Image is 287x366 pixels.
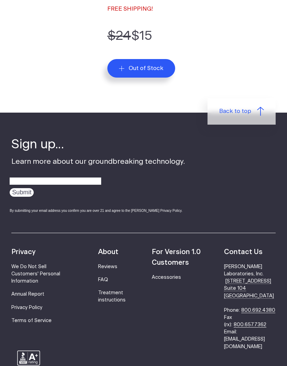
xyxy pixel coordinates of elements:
[98,264,117,269] a: Reviews
[107,59,175,78] button: Out of Stock
[224,249,263,255] strong: Contact Us
[11,136,185,153] h4: Sign up...
[224,337,265,349] a: [EMAIL_ADDRESS][DOMAIN_NAME]
[152,249,201,266] strong: For Version 1.0 Customers
[129,65,163,72] span: Out of Stock
[208,98,276,125] a: Back to top
[224,263,275,351] li: [PERSON_NAME] Laboratories, Inc. Phone: Fax (rx): Email:
[11,136,185,219] div: Learn more about our groundbreaking technology.
[11,249,35,255] strong: Privacy
[10,188,34,197] input: Submit
[11,318,52,323] a: Terms of Service
[10,208,185,213] div: By submitting your email address you confirm you are over 21 and agree to the [PERSON_NAME] Priva...
[11,305,42,310] a: Privacy Policy
[11,292,44,297] a: Annual Report
[11,264,60,284] a: We Do Not Sell Customers' Personal Information
[98,290,126,302] a: Treatment instructions
[107,26,276,46] p: $15
[98,249,118,255] strong: About
[98,277,108,282] a: FAQ
[107,29,131,43] s: $24
[219,107,251,116] span: Back to top
[107,6,153,12] span: FREE SHIPPING!
[152,275,181,280] a: Accessories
